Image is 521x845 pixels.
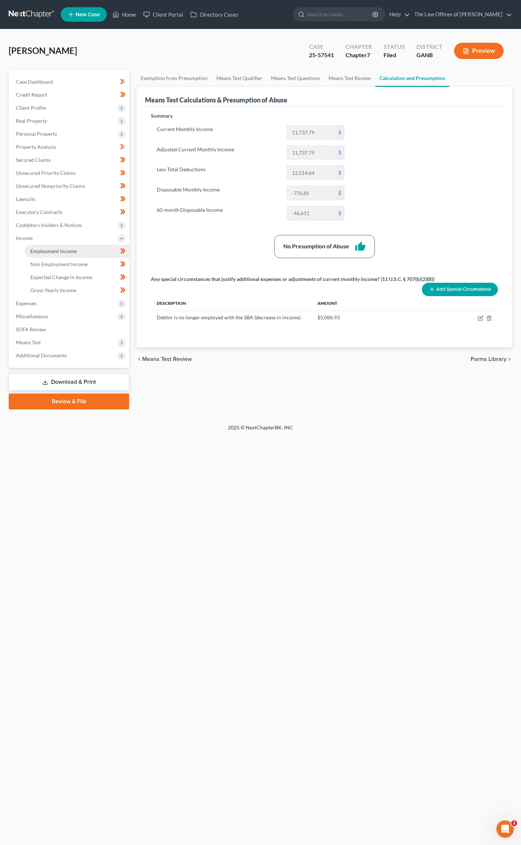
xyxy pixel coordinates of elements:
div: $ [335,206,344,220]
span: Unsecured Priority Claims [16,170,76,176]
span: 2 [511,820,517,826]
span: Unsecured Nonpriority Claims [16,183,85,189]
th: Amount [312,296,472,311]
a: Home [109,8,140,21]
span: [PERSON_NAME] [9,45,77,56]
div: 25-57541 [309,51,334,59]
label: Disposable Monthly Income [153,186,283,200]
span: Case Dashboard [16,79,53,85]
span: Expected Change in Income [30,274,92,280]
span: Miscellaneous [16,313,48,319]
div: Means Test Calculations & Presumption of Abuse [145,96,287,104]
label: 60-month Disposable Income [153,206,283,220]
span: Gross Yearly Income [30,287,76,293]
input: 0.00 [287,186,335,200]
span: Expenses [16,300,37,306]
a: Client Portal [140,8,187,21]
div: No Presumption of Abuse [283,242,349,251]
div: Case [309,43,334,51]
input: 0.00 [287,126,335,139]
input: 0.00 [287,206,335,220]
span: Real Property [16,118,47,124]
span: Means Test [16,339,41,345]
input: 0.00 [287,146,335,160]
span: Client Profile [16,105,46,111]
span: Executory Contracts [16,209,62,215]
div: Filed [384,51,405,59]
a: Credit Report [10,88,129,101]
a: Lawsuits [10,193,129,206]
span: Credit Report [16,92,47,98]
span: Property Analysis [16,144,56,150]
button: chevron_left Means Test Review [136,356,192,362]
a: Property Analysis [10,140,129,154]
span: Non Employment Income [30,261,88,267]
a: Unsecured Nonpriority Claims [10,180,129,193]
span: Secured Claims [16,157,51,163]
a: Unsecured Priority Claims [10,167,129,180]
input: Search by name... [307,8,373,21]
div: $ [335,186,344,200]
div: 2025 © NextChapterBK, INC [54,424,467,437]
span: SOFA Review [16,326,46,332]
div: District [416,43,442,51]
a: Means Test Review [324,70,375,87]
div: Any special circumstances that justify additional expenses or adjustments of current monthly inco... [151,276,435,283]
a: Exemption from Presumption [136,70,212,87]
span: Additional Documents [16,352,67,358]
div: $5,086.93 [317,314,466,321]
a: Employment Income [25,245,129,258]
span: Personal Property [16,131,57,137]
div: Chapter [346,51,372,59]
a: Means Test Qualifier [212,70,267,87]
iframe: Intercom live chat [496,820,514,838]
span: 7 [367,51,370,58]
span: Means Test Review [142,356,192,362]
button: Preview [454,43,504,59]
a: Case Dashboard [10,75,129,88]
a: Calculation and Presumption [375,70,449,87]
div: Chapter [346,43,372,51]
div: $ [335,146,344,160]
a: Means Test Questions [267,70,324,87]
a: Review & File [9,394,129,409]
a: Non Employment Income [25,258,129,271]
label: Adjusted Current Monthly Income [153,146,283,160]
button: Add Special Circumstance [422,283,498,296]
label: Current Monthly Income [153,125,283,140]
span: Forms Library [471,356,507,362]
label: Less Total Deductions [153,165,283,180]
div: Status [384,43,405,51]
a: Download & Print [9,374,129,391]
span: Lawsuits [16,196,35,202]
a: Directory Cases [187,8,242,21]
i: chevron_left [136,356,142,362]
a: Executory Contracts [10,206,129,219]
div: $ [335,166,344,180]
a: The Law Offices of [PERSON_NAME] [411,8,512,21]
th: Description [151,296,312,311]
i: chevron_right [507,356,512,362]
input: 0.00 [287,166,335,180]
span: Income [16,235,33,241]
i: thumb_up [355,241,366,252]
a: Help [386,8,410,21]
a: SOFA Review [10,323,129,336]
p: Summary [151,112,350,119]
span: Codebtors Insiders & Notices [16,222,82,228]
div: GANB [416,51,442,59]
a: Secured Claims [10,154,129,167]
span: Employment Income [30,248,77,254]
div: $ [335,126,344,139]
a: Gross Yearly Income [25,284,129,297]
a: Expected Change in Income [25,271,129,284]
div: Debtor is no longer employed with the SBA (decrease in income). [157,314,306,321]
button: Forms Library chevron_right [471,356,512,362]
span: New Case [76,12,100,17]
